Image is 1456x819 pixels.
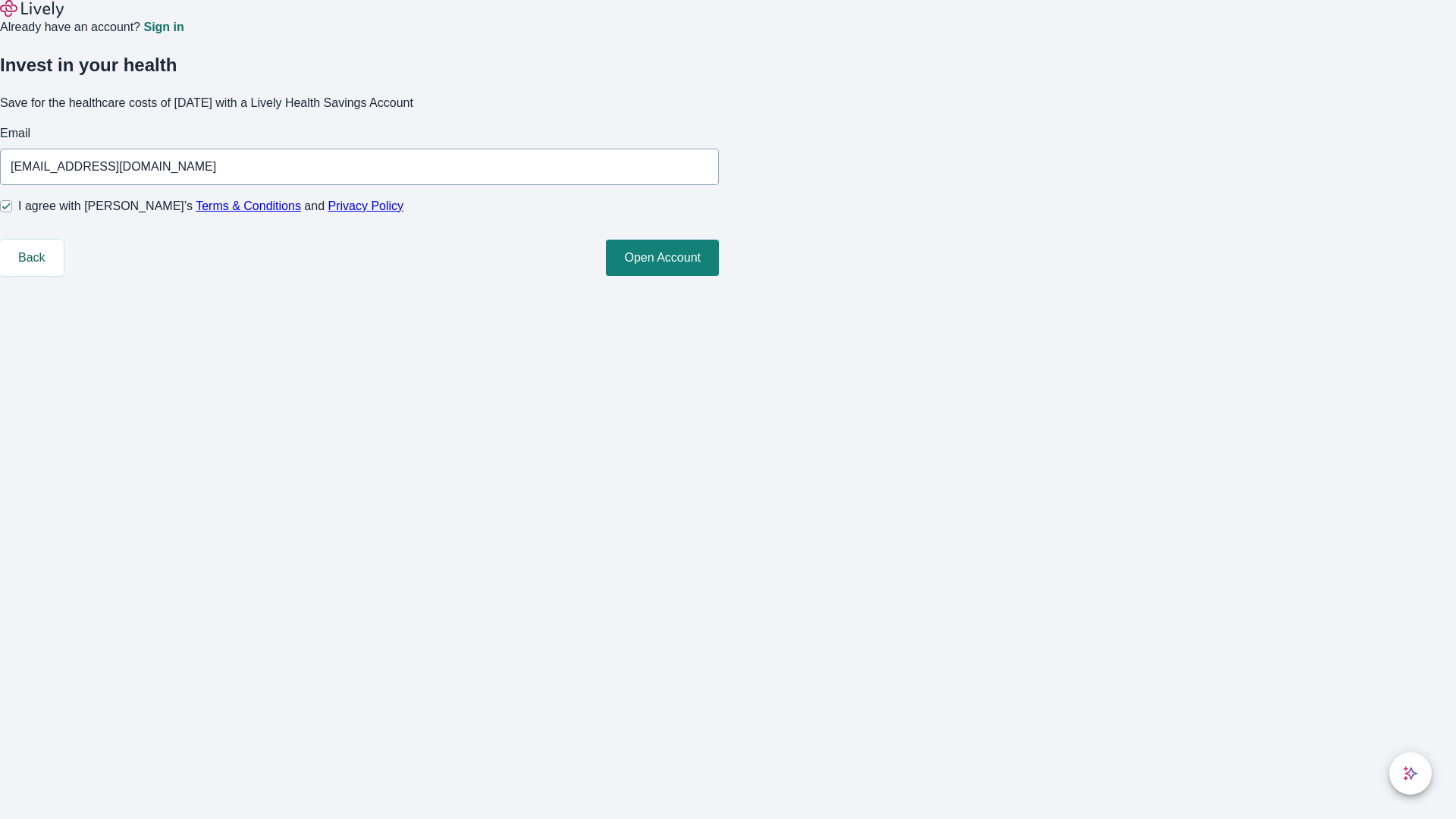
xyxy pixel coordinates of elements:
span: I agree with [PERSON_NAME]’s and [18,197,403,215]
button: Open Account [606,240,719,276]
a: Privacy Policy [328,199,404,212]
a: Sign in [143,21,184,33]
button: chat [1389,752,1432,795]
svg: Lively AI Assistant [1403,766,1418,781]
a: Terms & Conditions [196,199,301,212]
